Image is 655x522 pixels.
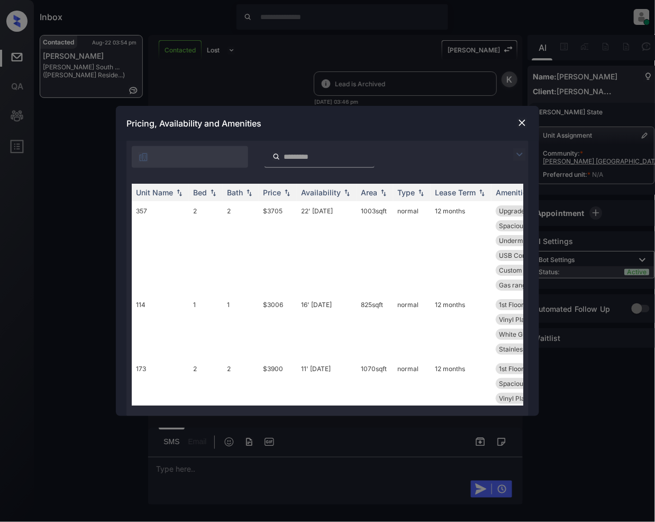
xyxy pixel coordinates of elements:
div: Pricing, Availability and Amenities [116,106,539,141]
div: Availability [301,188,341,197]
div: Lease Term [435,188,476,197]
td: 2 [189,201,223,295]
td: $3900 [259,359,297,423]
img: sorting [282,189,293,196]
div: Unit Name [136,188,173,197]
span: Spacious Closet [499,380,547,388]
div: Bed [193,188,207,197]
span: Custom Closet [499,266,543,274]
img: sorting [378,189,389,196]
span: White Granite C... [499,330,551,338]
td: $3705 [259,201,297,295]
img: close [517,118,527,128]
td: 1003 sqft [357,201,393,295]
span: Upgrades: 2x2 [499,207,543,215]
td: 11' [DATE] [297,359,357,423]
span: Gas range [499,281,530,289]
img: sorting [477,189,487,196]
td: normal [393,295,431,359]
td: 357 [132,201,189,295]
td: 22' [DATE] [297,201,357,295]
td: 114 [132,295,189,359]
span: Vinyl Plank - R... [499,394,548,402]
img: sorting [416,189,426,196]
span: 1st Floor [499,365,524,373]
span: 1st Floor [499,301,524,309]
td: $3006 [259,295,297,359]
span: Spacious Closet [499,222,547,230]
img: icon-zuma [513,148,526,161]
td: 1 [223,295,259,359]
td: 16' [DATE] [297,295,357,359]
td: normal [393,201,431,295]
td: normal [393,359,431,423]
td: 12 months [431,201,492,295]
td: 2 [223,201,259,295]
span: Undermount Sink [499,237,551,245]
td: 12 months [431,359,492,423]
td: 173 [132,359,189,423]
td: 2 [189,359,223,423]
div: Bath [227,188,243,197]
div: Type [397,188,415,197]
span: USB Compatible ... [499,251,554,259]
span: Stainless Steel... [499,345,548,353]
td: 2 [223,359,259,423]
div: Amenities [496,188,531,197]
td: 825 sqft [357,295,393,359]
td: 1070 sqft [357,359,393,423]
img: sorting [244,189,254,196]
img: icon-zuma [272,152,280,161]
img: icon-zuma [138,152,149,163]
div: Price [263,188,281,197]
img: sorting [342,189,352,196]
td: 12 months [431,295,492,359]
img: sorting [174,189,185,196]
td: 1 [189,295,223,359]
div: Area [361,188,377,197]
img: sorting [208,189,219,196]
span: Vinyl Plank - N... [499,316,548,323]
